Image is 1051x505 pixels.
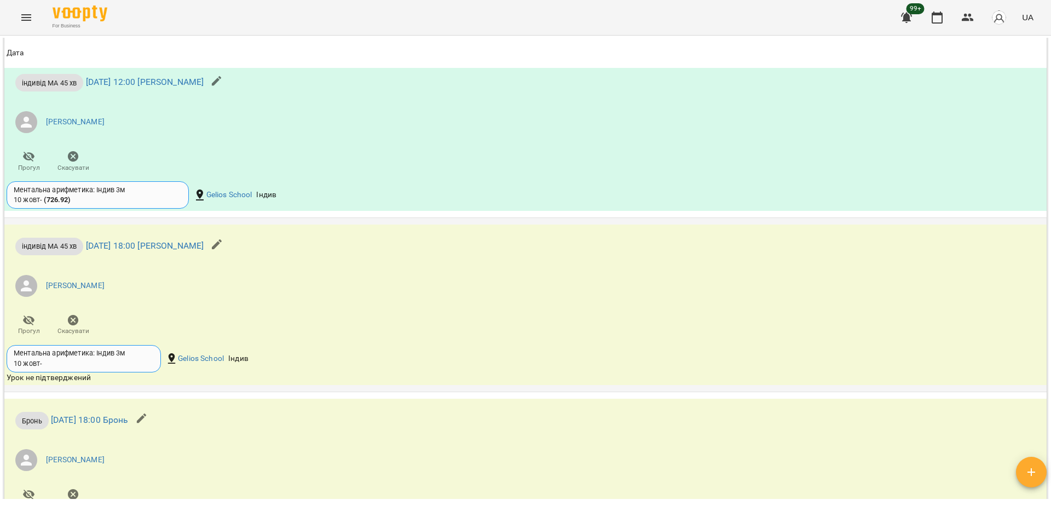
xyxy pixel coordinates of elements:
[51,310,95,341] button: Скасувати
[46,455,105,466] a: [PERSON_NAME]
[1022,12,1033,23] span: UA
[51,146,95,177] button: Скасувати
[14,348,154,358] div: Ментальна арифметика: Індив 3м
[991,10,1007,25] img: avatar_s.png
[178,353,224,364] a: Gelios School
[51,415,129,425] a: [DATE] 18:00 Бронь
[14,195,71,205] div: 10 жовт -
[46,280,105,291] a: [PERSON_NAME]
[254,187,279,203] div: Індив
[53,5,107,21] img: Voopty Logo
[15,416,49,426] span: Бронь
[86,77,204,88] a: [DATE] 12:00 [PERSON_NAME]
[13,4,39,31] button: Menu
[7,47,24,60] div: Sort
[7,181,189,209] div: Ментальна арифметика: Індив 3м10 жовт- (726.92)
[7,372,697,383] div: Урок не підтверджений
[15,78,83,88] span: індивід МА 45 хв
[7,310,51,341] button: Прогул
[15,241,83,251] span: індивід МА 45 хв
[18,326,40,336] span: Прогул
[906,3,925,14] span: 99+
[206,190,252,200] a: Gelios School
[57,163,89,173] span: Скасувати
[57,326,89,336] span: Скасувати
[14,359,42,369] div: 10 жовт -
[53,22,107,30] span: For Business
[7,146,51,177] button: Прогул
[14,185,182,195] div: Ментальна арифметика: Індив 3м
[1018,7,1038,27] button: UA
[226,351,251,366] div: Індив
[46,117,105,128] a: [PERSON_NAME]
[7,47,1044,60] span: Дата
[86,240,204,251] a: [DATE] 18:00 [PERSON_NAME]
[18,163,40,173] span: Прогул
[7,47,24,60] div: Дата
[44,196,70,204] b: ( 726.92 )
[7,345,161,372] div: Ментальна арифметика: Індив 3м10 жовт-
